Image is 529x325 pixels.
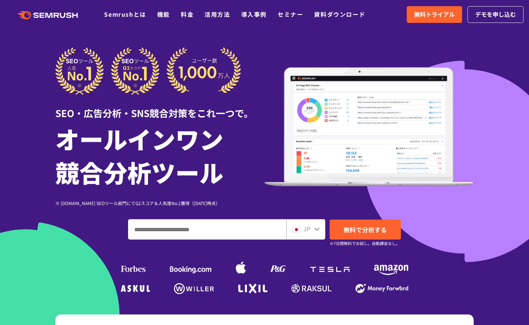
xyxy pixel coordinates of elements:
[343,225,387,234] span: 無料で分析する
[157,10,170,19] a: 機能
[104,10,146,19] a: Semrushとは
[407,6,462,23] a: 無料トライアル
[128,220,286,239] input: ドメイン、キーワードまたはURLを入力してください
[330,240,400,247] small: ※7日間無料でお試し。自動課金なし。
[475,10,516,19] span: デモを申し込む
[204,10,230,19] a: 活用方法
[181,10,194,19] a: 料金
[55,200,264,206] div: ※ [DOMAIN_NAME] SEOツール部門にてG2スコア＆人気度No.1獲得（[DATE]時点）
[468,6,524,23] a: デモを申し込む
[278,10,303,19] a: セミナー
[241,10,267,19] a: 導入事例
[414,10,455,19] span: 無料トライアル
[55,122,264,189] h1: オールインワン 競合分析ツール
[55,95,264,120] div: SEO・広告分析・SNS競合対策をこれ一つで。
[303,224,310,233] span: JP
[330,220,401,240] a: 無料で分析する
[314,10,365,19] a: 資料ダウンロード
